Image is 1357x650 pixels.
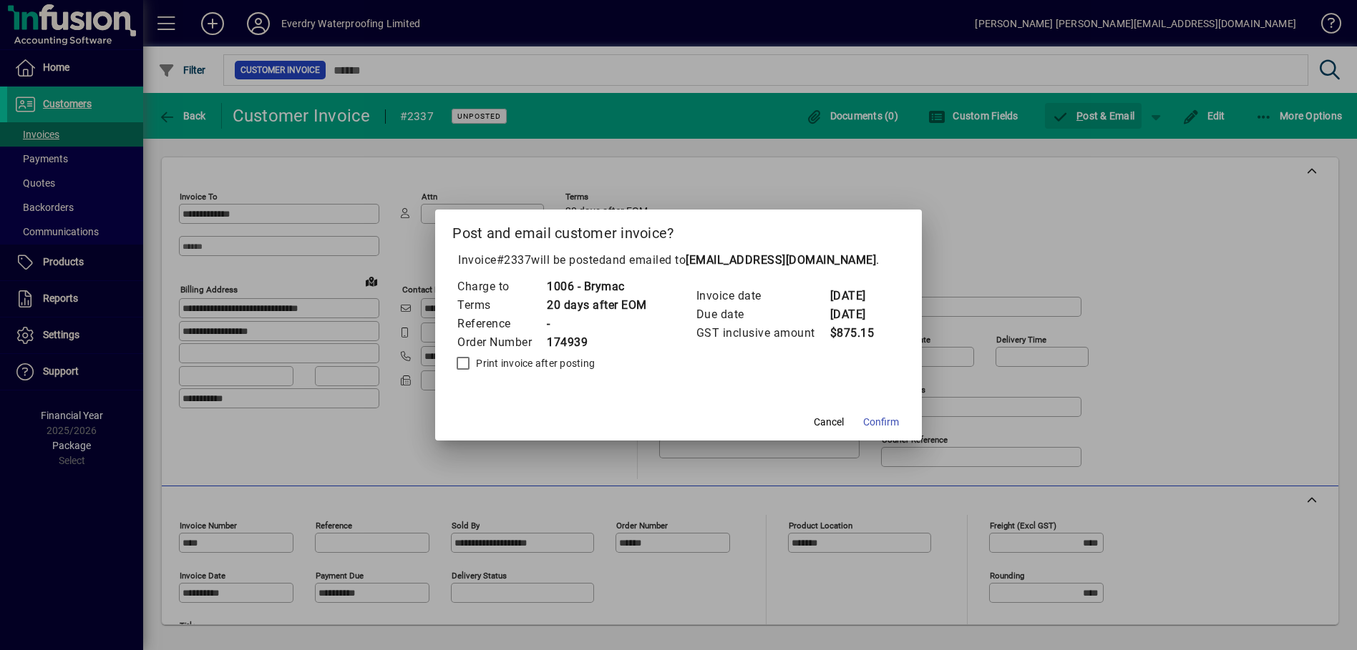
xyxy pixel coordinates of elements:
[830,305,887,324] td: [DATE]
[546,277,647,296] td: 1006 - Brymac
[830,287,887,305] td: [DATE]
[546,315,647,333] td: -
[497,253,532,267] span: #2337
[863,415,899,430] span: Confirm
[830,324,887,343] td: $875.15
[546,333,647,352] td: 174939
[806,409,852,435] button: Cancel
[457,333,546,352] td: Order Number
[814,415,844,430] span: Cancel
[696,287,830,305] td: Invoice date
[435,210,922,251] h2: Post and email customer invoice?
[457,277,546,296] td: Charge to
[857,409,905,435] button: Confirm
[696,324,830,343] td: GST inclusive amount
[473,356,595,370] label: Print invoice after posting
[457,315,546,333] td: Reference
[452,252,905,269] p: Invoice will be posted .
[696,305,830,324] td: Due date
[457,296,546,315] td: Terms
[686,253,876,267] b: [EMAIL_ADDRESS][DOMAIN_NAME]
[605,253,876,267] span: and emailed to
[546,296,647,315] td: 20 days after EOM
